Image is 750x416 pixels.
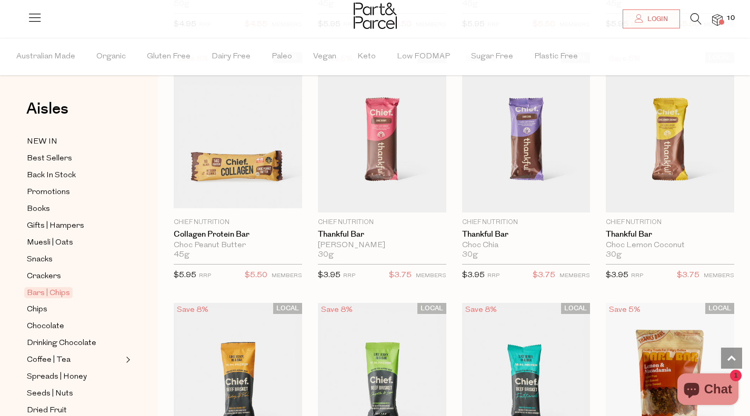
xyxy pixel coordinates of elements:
span: Sugar Free [471,38,513,75]
small: MEMBERS [704,273,734,279]
span: Chips [27,303,47,316]
span: $3.75 [677,269,699,282]
a: Chocolate [27,320,123,333]
span: 30g [606,250,622,260]
div: Save 8% [462,303,500,317]
span: Spreads | Honey [27,371,87,383]
img: Part&Parcel [354,3,397,29]
a: Chips [27,303,123,316]
span: $3.95 [462,271,485,279]
span: Plastic Free [534,38,578,75]
a: Back In Stock [27,169,123,182]
span: Vegan [313,38,336,75]
span: Coffee | Tea [27,354,71,367]
a: Login [623,9,680,28]
a: Aisles [26,101,68,127]
span: Books [27,203,50,216]
span: $3.75 [533,269,555,282]
a: Muesli | Oats [27,236,123,249]
span: Drinking Chocolate [27,337,96,350]
span: $5.50 [245,269,267,282]
div: [PERSON_NAME] [318,241,446,250]
span: Low FODMAP [397,38,450,75]
a: Promotions [27,186,123,199]
span: 30g [462,250,478,260]
span: Australian Made [16,38,75,75]
span: Paleo [272,38,292,75]
img: Thankful Bar [606,52,734,212]
p: Chief Nutrition [318,218,446,227]
a: Crackers [27,270,123,283]
a: Best Sellers [27,152,123,165]
span: 45g [174,250,189,260]
button: Expand/Collapse Coffee | Tea [123,353,131,366]
span: Bars | Chips [24,287,73,298]
small: RRP [343,273,355,279]
span: Dairy Free [212,38,251,75]
p: Chief Nutrition [606,218,734,227]
span: LOCAL [273,303,302,314]
span: Promotions [27,186,70,199]
p: Chief Nutrition [174,218,302,227]
small: MEMBERS [416,273,446,279]
div: Choc Peanut Butter [174,241,302,250]
a: Thankful Bar [606,230,734,239]
a: Books [27,202,123,216]
span: $3.95 [318,271,341,279]
span: Seeds | Nuts [27,388,73,400]
span: NEW IN [27,136,57,148]
span: Crackers [27,270,61,283]
small: RRP [631,273,643,279]
a: Drinking Chocolate [27,337,123,350]
img: Collagen Protein Bar [174,57,302,208]
span: LOCAL [705,303,734,314]
span: Back In Stock [27,169,76,182]
span: Best Sellers [27,153,72,165]
inbox-online-store-chat: Shopify online store chat [674,373,742,408]
span: LOCAL [561,303,590,314]
div: Choc Chia [462,241,591,250]
div: Save 5% [606,303,644,317]
span: Aisles [26,97,68,120]
span: Organic [96,38,126,75]
a: 10 [712,14,723,25]
a: Collagen Protein Bar [174,230,302,239]
small: MEMBERS [272,273,302,279]
a: Snacks [27,253,123,266]
span: Chocolate [27,320,64,333]
div: Save 8% [174,303,212,317]
span: 10 [724,14,737,23]
a: Coffee | Tea [27,353,123,367]
a: NEW IN [27,135,123,148]
span: Gluten Free [147,38,191,75]
small: RRP [487,273,499,279]
span: Gifts | Hampers [27,220,84,232]
span: 30g [318,250,334,260]
span: $3.75 [389,269,412,282]
div: Save 8% [318,303,356,317]
a: Bars | Chips [27,287,123,299]
span: $3.95 [606,271,628,279]
img: Thankful Bar [318,52,446,212]
a: Spreads | Honey [27,370,123,383]
span: Snacks [27,253,53,266]
small: RRP [199,273,211,279]
span: Login [645,15,668,24]
small: MEMBERS [559,273,590,279]
a: Gifts | Hampers [27,219,123,232]
a: Seeds | Nuts [27,387,123,400]
a: Thankful Bar [318,230,446,239]
span: LOCAL [417,303,446,314]
img: Thankful Bar [462,52,591,212]
p: Chief Nutrition [462,218,591,227]
span: Muesli | Oats [27,237,73,249]
span: Keto [357,38,376,75]
span: $5.95 [174,271,196,279]
div: Choc Lemon Coconut [606,241,734,250]
a: Thankful Bar [462,230,591,239]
